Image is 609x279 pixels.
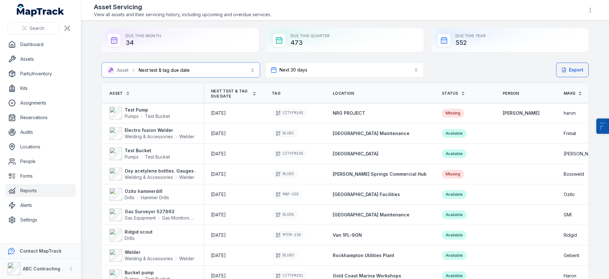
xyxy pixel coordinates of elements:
[272,170,298,179] div: BLU82
[556,63,589,77] button: Export
[109,91,130,96] a: Asset
[272,91,280,96] span: Tag
[272,129,298,138] div: BLU81
[564,151,599,157] span: [PERSON_NAME]
[125,133,173,140] span: Welding & Accessories
[564,110,576,116] span: haron
[442,170,464,179] div: Missing
[5,53,76,65] a: Assets
[333,212,409,218] a: [GEOGRAPHIC_DATA] Maintenance
[162,215,196,221] span: Gas Monitors - Propane
[8,22,59,34] button: Search
[272,149,307,158] div: CITYFM158
[333,273,401,278] span: Gold Coast Marina Workshops
[211,130,226,137] time: 03/10/2025, 8:00:00 am
[29,25,44,31] span: Search
[564,252,579,259] span: Geberit
[211,151,226,157] time: 15/10/2025, 8:00:00 am
[211,171,226,177] span: [DATE]
[211,110,226,116] time: 03/10/2025, 8:00:00 am
[333,110,365,116] a: NRG PROJECT
[94,11,271,18] span: View all assets and their servicing history, including upcoming and overdue services.
[5,140,76,153] a: Locations
[211,191,226,198] time: 09/10/2025, 8:00:00 am
[141,194,169,201] span: Hammer Drills
[442,91,458,96] span: Status
[211,131,226,136] span: [DATE]
[333,232,362,238] span: Van 1PL-9GN
[145,154,170,160] span: Test Bucket
[564,171,584,177] span: Bossweld
[211,151,226,156] span: [DATE]
[442,210,467,219] div: Available
[564,273,576,279] span: Haron
[125,168,364,174] strong: Oxy acetylene bottles. Gauges and hoses. 1 cutting attachment, 3 cutting tips, 3 welding tips, 1 ...
[211,273,226,279] time: 27/09/2025, 8:00:00 am
[109,249,194,262] a: WelderWelding & AccessoriesWelder
[333,191,400,198] a: [GEOGRAPHIC_DATA] Facilities
[442,231,467,240] div: Available
[179,133,194,140] span: Welder
[211,212,226,217] span: [DATE]
[272,210,298,219] div: BLU56
[101,62,260,78] button: AssetNext test & tag due date
[125,215,156,221] span: Gas Equipment
[125,174,173,180] span: Welding & Accessories
[503,110,540,116] a: [PERSON_NAME]
[211,89,257,99] a: Next test & tag due date
[17,4,64,17] a: MapTrack
[125,107,170,113] strong: Test Pump
[5,126,76,139] a: Audits
[564,212,572,218] span: GMI
[145,113,170,119] span: Test Bucket
[109,168,364,180] a: Oxy acetylene bottles. Gauges and hoses. 1 cutting attachment, 3 cutting tips, 3 welding tips, 1 ...
[5,184,76,197] a: Reports
[125,188,169,194] strong: Ozito hammerdill
[109,147,170,160] a: Test BucketPumpsTest Bucket
[272,231,305,240] div: MTFM-130
[125,113,139,119] span: Pumps
[211,89,250,99] span: Next test & tag due date
[211,212,226,218] time: 03/10/2025, 8:00:00 am
[564,91,582,96] a: Make
[442,91,465,96] a: Status
[125,249,194,255] strong: Welder
[5,155,76,168] a: People
[5,199,76,212] a: Alerts
[333,130,409,137] a: [GEOGRAPHIC_DATA] Maintenance
[442,149,467,158] div: Available
[125,127,194,133] strong: Electro fusion Welder
[5,111,76,124] a: Reservations
[23,266,60,271] strong: ABC Contracting
[211,110,226,116] span: [DATE]
[272,251,298,260] div: BLU83
[109,208,196,221] a: Gas Surveyor 527863Gas EquipmentGas Monitors - Propane
[442,251,467,260] div: Available
[211,253,226,258] span: [DATE]
[109,188,169,201] a: Ozito hammerdillDrillsHammer Drills
[109,127,194,140] a: Electro fusion WelderWelding & AccessoriesWelder
[333,171,427,177] span: [PERSON_NAME] Springs Commercial Hub
[564,191,575,198] span: Ozito
[125,269,170,276] strong: Bucket pump
[333,232,362,238] a: Van 1PL-9GN
[272,190,302,199] div: MAP-420
[20,248,62,254] strong: Contact MapTrack
[564,91,575,96] span: Make
[211,232,226,238] time: 27/09/2025, 8:00:00 am
[94,3,271,11] h2: Asset Servicing
[5,97,76,109] a: Assignments
[5,82,76,95] a: Kits
[211,192,226,197] span: [DATE]
[125,194,134,201] span: Drills
[109,229,153,242] a: Ridgid scoutDrills
[333,212,409,217] span: [GEOGRAPHIC_DATA] Maintenance
[179,255,194,262] span: Welder
[272,109,307,118] div: CITYFM160
[442,190,467,199] div: Available
[333,252,394,259] a: Rockhampton Utilities Plant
